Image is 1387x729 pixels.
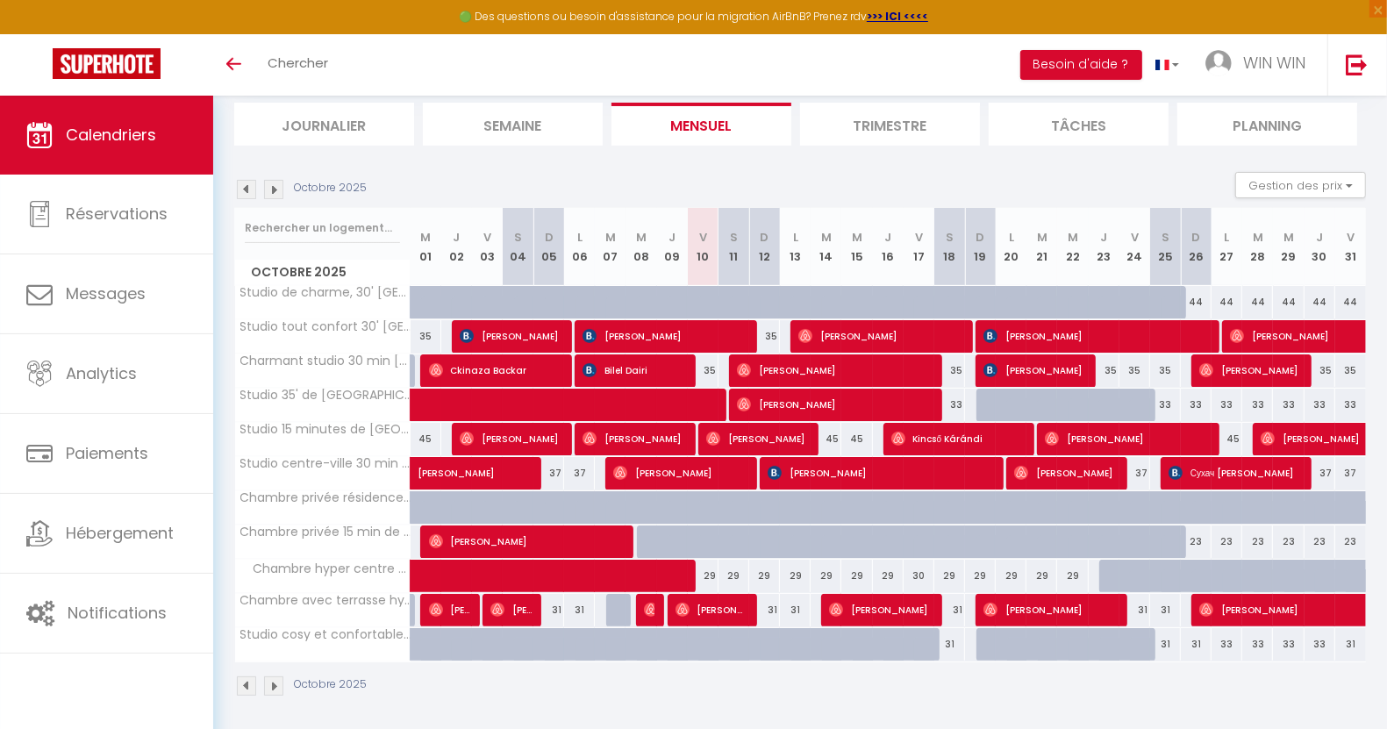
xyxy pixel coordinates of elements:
[235,260,410,285] span: Octobre 2025
[811,560,841,592] div: 29
[1242,208,1273,286] th: 28
[613,456,750,490] span: [PERSON_NAME]
[891,422,1028,455] span: Kincső Kárándi
[1273,389,1304,421] div: 33
[254,34,341,96] a: Chercher
[1305,286,1335,318] div: 44
[996,560,1026,592] div: 29
[1212,628,1242,661] div: 33
[1119,594,1150,626] div: 31
[915,229,923,246] abbr: V
[1181,525,1212,558] div: 23
[841,423,872,455] div: 45
[1150,628,1181,661] div: 31
[636,229,647,246] abbr: M
[1242,389,1273,421] div: 33
[238,320,413,333] span: Studio tout confort 30' [GEOGRAPHIC_DATA] 5' Orly 5' Evry
[730,229,738,246] abbr: S
[699,229,707,246] abbr: V
[749,594,780,626] div: 31
[66,362,137,384] span: Analytics
[1212,525,1242,558] div: 23
[1181,389,1212,421] div: 33
[564,208,595,286] th: 06
[873,208,904,286] th: 16
[66,124,156,146] span: Calendriers
[1009,229,1014,246] abbr: L
[1235,172,1366,198] button: Gestion des prix
[904,208,934,286] th: 17
[1057,560,1088,592] div: 29
[429,354,566,387] span: Ckinaza Backar
[1273,208,1304,286] th: 29
[946,229,954,246] abbr: S
[483,229,491,246] abbr: V
[934,628,965,661] div: 31
[1119,208,1150,286] th: 24
[1150,389,1181,421] div: 33
[1305,457,1335,490] div: 37
[238,628,413,641] span: Studio cosy et confortable 30' [GEOGRAPHIC_DATA]
[989,103,1169,146] li: Tâches
[460,319,565,353] span: [PERSON_NAME]
[1181,208,1212,286] th: 26
[668,229,676,246] abbr: J
[460,422,565,455] span: [PERSON_NAME]
[1335,286,1366,318] div: 44
[1192,34,1327,96] a: ... WIN WIN
[1150,354,1181,387] div: 35
[1243,52,1305,74] span: WIN WIN
[1068,229,1078,246] abbr: M
[1026,208,1057,286] th: 21
[564,594,595,626] div: 31
[983,319,1215,353] span: [PERSON_NAME]
[688,208,719,286] th: 10
[245,212,400,244] input: Rechercher un logement...
[533,208,564,286] th: 05
[996,208,1026,286] th: 20
[1014,456,1119,490] span: [PERSON_NAME]
[811,208,841,286] th: 14
[68,602,167,624] span: Notifications
[1335,354,1366,387] div: 35
[268,54,328,72] span: Chercher
[867,9,928,24] a: >>> ICI <<<<
[965,208,996,286] th: 19
[852,229,862,246] abbr: M
[1225,229,1230,246] abbr: L
[238,491,413,504] span: Chambre privée résidence de standing 20' de [GEOGRAPHIC_DATA]
[66,282,146,304] span: Messages
[1020,50,1142,80] button: Besoin d'aide ?
[441,208,472,286] th: 02
[934,208,965,286] th: 18
[800,103,980,146] li: Trimestre
[841,560,872,592] div: 29
[418,447,579,481] span: [PERSON_NAME]
[676,593,749,626] span: [PERSON_NAME]
[1242,525,1273,558] div: 23
[545,229,554,246] abbr: D
[1119,457,1150,490] div: 37
[503,208,533,286] th: 04
[583,319,751,353] span: [PERSON_NAME]
[1212,208,1242,286] th: 27
[821,229,832,246] abbr: M
[238,354,413,368] span: Charmant studio 30 min [GEOGRAPHIC_DATA] proche Evry et [GEOGRAPHIC_DATA]
[1242,286,1273,318] div: 44
[737,354,937,387] span: [PERSON_NAME]
[1199,354,1305,387] span: [PERSON_NAME]
[577,229,583,246] abbr: L
[1283,229,1294,246] abbr: M
[983,593,1120,626] span: [PERSON_NAME]
[472,208,503,286] th: 03
[719,208,749,286] th: 11
[514,229,522,246] abbr: S
[1305,628,1335,661] div: 33
[780,208,811,286] th: 13
[583,422,688,455] span: [PERSON_NAME]
[294,180,367,197] p: Octobre 2025
[238,457,413,470] span: Studio centre-ville 30 min [GEOGRAPHIC_DATA]
[780,560,811,592] div: 29
[1305,525,1335,558] div: 23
